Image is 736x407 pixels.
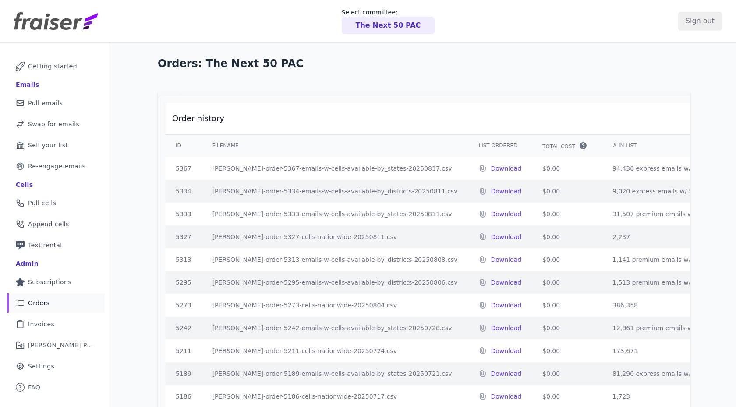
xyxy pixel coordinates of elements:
span: [PERSON_NAME] Performance [28,341,94,350]
p: Select committee: [342,8,435,17]
span: Pull emails [28,99,63,107]
td: $0.00 [532,157,602,180]
a: Text rental [7,236,105,255]
a: Settings [7,357,105,376]
td: [PERSON_NAME]-order-5334-emails-w-cells-available-by_districts-20250811.csv [202,180,468,203]
td: 5189 [165,362,202,385]
span: Total Cost [542,143,575,150]
td: [PERSON_NAME]-order-5273-cells-nationwide-20250804.csv [202,294,468,317]
td: $0.00 [532,317,602,339]
a: Swap for emails [7,114,105,134]
a: Select committee: The Next 50 PAC [342,8,435,34]
td: 5211 [165,339,202,362]
span: FAQ [28,383,40,392]
input: Sign out [678,12,722,30]
td: [PERSON_NAME]-order-5333-emails-w-cells-available-by_states-20250811.csv [202,203,468,225]
th: Filename [202,134,468,157]
td: [PERSON_NAME]-order-5327-cells-nationwide-20250811.csv [202,225,468,248]
span: Subscriptions [28,278,71,286]
a: Download [491,324,521,332]
span: Getting started [28,62,77,71]
td: 5242 [165,317,202,339]
td: 5334 [165,180,202,203]
span: Settings [28,362,54,371]
a: Orders [7,293,105,313]
a: Pull cells [7,193,105,213]
a: Download [491,255,521,264]
td: 5273 [165,294,202,317]
td: [PERSON_NAME]-order-5367-emails-w-cells-available-by_states-20250817.csv [202,157,468,180]
td: $0.00 [532,271,602,294]
a: Download [491,346,521,355]
span: Append cells [28,220,69,228]
span: Text rental [28,241,62,250]
a: Download [491,392,521,401]
div: Cells [16,180,33,189]
a: Download [491,164,521,173]
h1: Orders: The Next 50 PAC [158,57,690,71]
a: Pull emails [7,93,105,113]
span: Orders [28,299,50,307]
span: Swap for emails [28,120,79,129]
td: [PERSON_NAME]-order-5189-emails-w-cells-available-by_states-20250721.csv [202,362,468,385]
a: Getting started [7,57,105,76]
td: [PERSON_NAME]-order-5242-emails-w-cells-available-by_states-20250728.csv [202,317,468,339]
td: [PERSON_NAME]-order-5313-emails-w-cells-available-by_districts-20250808.csv [202,248,468,271]
td: $0.00 [532,248,602,271]
span: Re-engage emails [28,162,85,171]
td: 5327 [165,225,202,248]
a: Subscriptions [7,272,105,292]
div: Emails [16,80,39,89]
td: $0.00 [532,339,602,362]
td: $0.00 [532,180,602,203]
td: $0.00 [532,203,602,225]
td: $0.00 [532,362,602,385]
span: Pull cells [28,199,56,207]
td: 5333 [165,203,202,225]
td: [PERSON_NAME]-order-5211-cells-nationwide-20250724.csv [202,339,468,362]
p: The Next 50 PAC [356,20,421,31]
span: Invoices [28,320,54,328]
a: Invoices [7,314,105,334]
td: 5313 [165,248,202,271]
th: ID [165,134,202,157]
td: $0.00 [532,294,602,317]
th: List Ordered [468,134,532,157]
td: $0.00 [532,225,602,248]
td: [PERSON_NAME]-order-5295-emails-w-cells-available-by_districts-20250806.csv [202,271,468,294]
a: [PERSON_NAME] Performance [7,336,105,355]
a: Sell your list [7,136,105,155]
span: Sell your list [28,141,68,150]
a: Append cells [7,214,105,234]
td: 5295 [165,271,202,294]
a: FAQ [7,378,105,397]
a: Download [491,278,521,287]
a: Download [491,232,521,241]
a: Download [491,301,521,310]
td: 5367 [165,157,202,180]
a: Download [491,369,521,378]
a: Download [491,187,521,196]
img: Fraiser Logo [14,12,98,30]
a: Download [491,210,521,218]
a: Re-engage emails [7,157,105,176]
div: Admin [16,259,39,268]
